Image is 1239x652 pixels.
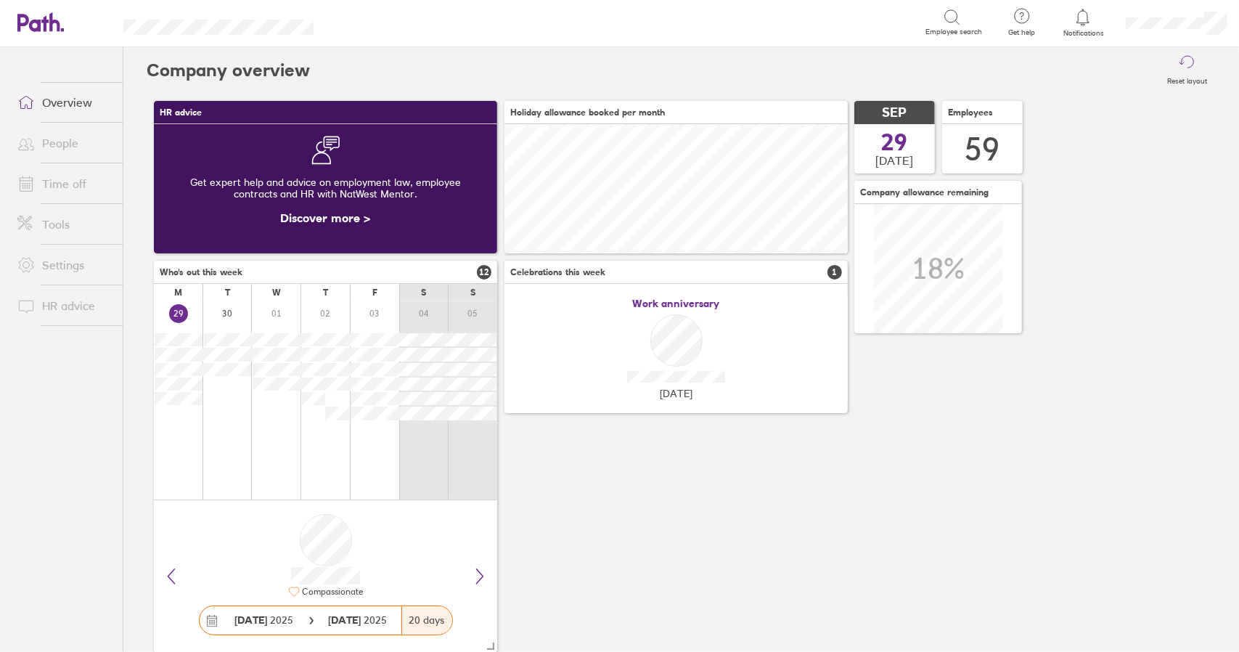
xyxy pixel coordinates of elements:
[225,288,230,298] div: T
[6,129,123,158] a: People
[998,28,1045,37] span: Get help
[6,169,123,198] a: Time off
[883,105,907,121] span: SEP
[1158,73,1216,86] label: Reset layout
[6,291,123,320] a: HR advice
[925,28,982,36] span: Employee search
[948,107,993,118] span: Employees
[329,614,388,626] span: 2025
[281,211,371,225] a: Discover more >
[660,388,692,399] span: [DATE]
[300,587,364,597] div: Compassionate
[165,165,486,211] div: Get expert help and advice on employment law, employee contracts and HR with NatWest Mentor.
[6,250,123,280] a: Settings
[235,614,268,627] strong: [DATE]
[510,267,605,277] span: Celebrations this week
[477,265,491,280] span: 12
[401,606,452,635] div: 20 days
[882,131,908,154] span: 29
[6,88,123,117] a: Overview
[235,614,294,626] span: 2025
[827,265,842,280] span: 1
[876,154,914,167] span: [DATE]
[1158,47,1216,94] button: Reset layout
[160,267,242,277] span: Who's out this week
[1060,7,1107,38] a: Notifications
[329,614,364,627] strong: [DATE]
[633,298,720,309] span: Work anniversary
[470,288,475,298] div: S
[160,107,202,118] span: HR advice
[353,15,390,28] div: Search
[174,288,182,298] div: M
[1060,29,1107,38] span: Notifications
[510,107,665,118] span: Holiday allowance booked per month
[323,288,328,298] div: T
[372,288,377,298] div: F
[965,131,1000,168] div: 59
[860,187,989,197] span: Company allowance remaining
[147,47,310,94] h2: Company overview
[272,288,281,298] div: W
[421,288,426,298] div: S
[6,210,123,239] a: Tools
